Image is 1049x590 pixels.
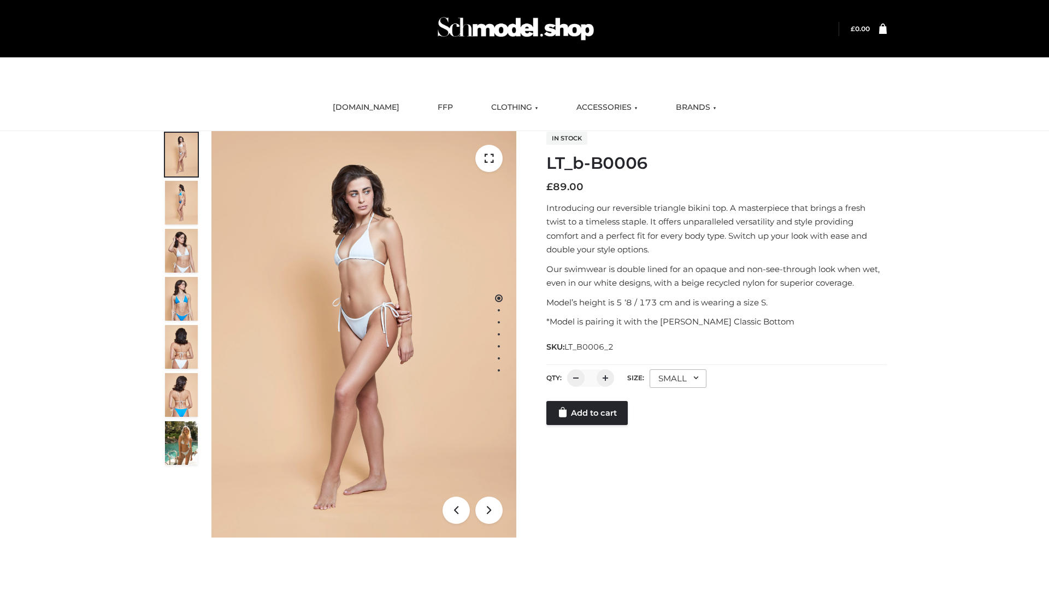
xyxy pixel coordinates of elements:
[546,201,887,257] p: Introducing our reversible triangle bikini top. A masterpiece that brings a fresh twist to a time...
[434,7,598,50] img: Schmodel Admin 964
[211,131,516,538] img: LT_b-B0006
[546,374,562,382] label: QTY:
[546,181,584,193] bdi: 89.00
[668,96,724,120] a: BRANDS
[165,421,198,465] img: Arieltop_CloudNine_AzureSky2.jpg
[483,96,546,120] a: CLOTHING
[546,132,587,145] span: In stock
[165,325,198,369] img: ArielClassicBikiniTop_CloudNine_AzureSky_OW114ECO_7-scaled.jpg
[546,296,887,310] p: Model’s height is 5 ‘8 / 173 cm and is wearing a size S.
[546,154,887,173] h1: LT_b-B0006
[325,96,408,120] a: [DOMAIN_NAME]
[429,96,461,120] a: FFP
[546,181,553,193] span: £
[851,25,855,33] span: £
[546,262,887,290] p: Our swimwear is double lined for an opaque and non-see-through look when wet, even in our white d...
[564,342,614,352] span: LT_B0006_2
[165,133,198,176] img: ArielClassicBikiniTop_CloudNine_AzureSky_OW114ECO_1-scaled.jpg
[165,277,198,321] img: ArielClassicBikiniTop_CloudNine_AzureSky_OW114ECO_4-scaled.jpg
[627,374,644,382] label: Size:
[650,369,706,388] div: SMALL
[546,315,887,329] p: *Model is pairing it with the [PERSON_NAME] Classic Bottom
[568,96,646,120] a: ACCESSORIES
[165,181,198,225] img: ArielClassicBikiniTop_CloudNine_AzureSky_OW114ECO_2-scaled.jpg
[165,373,198,417] img: ArielClassicBikiniTop_CloudNine_AzureSky_OW114ECO_8-scaled.jpg
[851,25,870,33] bdi: 0.00
[165,229,198,273] img: ArielClassicBikiniTop_CloudNine_AzureSky_OW114ECO_3-scaled.jpg
[546,401,628,425] a: Add to cart
[546,340,615,353] span: SKU:
[851,25,870,33] a: £0.00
